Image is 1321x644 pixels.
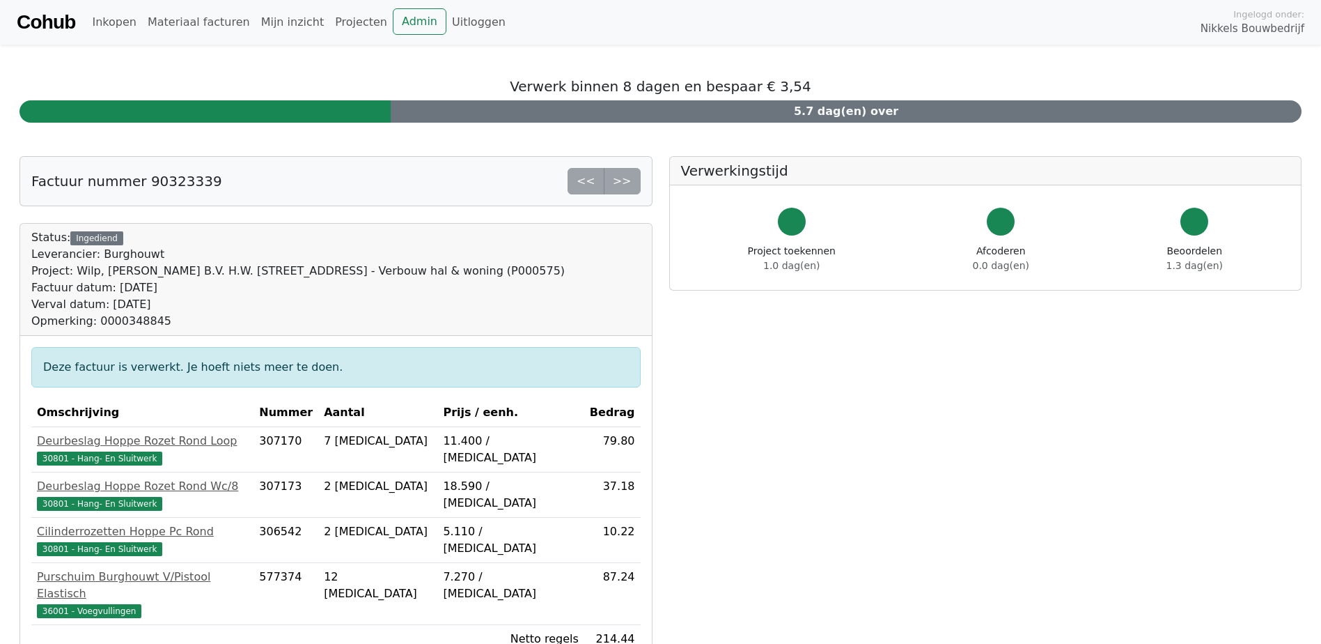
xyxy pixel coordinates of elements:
a: Deurbeslag Hoppe Rozet Rond Loop30801 - Hang- En Sluitwerk [37,433,248,466]
div: 5.7 dag(en) over [391,100,1302,123]
a: Admin [393,8,446,35]
div: Deurbeslag Hoppe Rozet Rond Loop [37,433,248,450]
div: Purschuim Burghouwt V/Pistool Elastisch [37,569,248,602]
div: 18.590 / [MEDICAL_DATA] [443,478,578,512]
div: Deze factuur is verwerkt. Je hoeft niets meer te doen. [31,347,641,388]
td: 577374 [253,563,318,625]
span: 30801 - Hang- En Sluitwerk [37,542,162,556]
div: Project toekennen [748,244,836,273]
span: 30801 - Hang- En Sluitwerk [37,452,162,466]
h5: Verwerk binnen 8 dagen en bespaar € 3,54 [19,78,1302,95]
span: 36001 - Voegvullingen [37,604,141,618]
th: Nummer [253,399,318,427]
div: Factuur datum: [DATE] [31,279,565,296]
a: Projecten [329,8,393,36]
div: 12 [MEDICAL_DATA] [324,569,432,602]
div: 2 [MEDICAL_DATA] [324,523,432,540]
td: 37.18 [584,473,641,518]
span: 1.0 dag(en) [763,260,820,271]
th: Omschrijving [31,399,253,427]
td: 307173 [253,473,318,518]
h5: Factuur nummer 90323339 [31,173,222,190]
div: Status: [31,229,565,330]
a: Cohub [17,6,75,39]
th: Bedrag [584,399,641,427]
div: 2 [MEDICAL_DATA] [324,478,432,495]
span: 0.0 dag(en) [973,260,1029,271]
a: Materiaal facturen [142,8,256,36]
a: Mijn inzicht [256,8,330,36]
a: Cilinderrozetten Hoppe Pc Rond30801 - Hang- En Sluitwerk [37,523,248,557]
div: 7 [MEDICAL_DATA] [324,433,432,450]
td: 10.22 [584,518,641,563]
span: 1.3 dag(en) [1166,260,1223,271]
th: Prijs / eenh. [437,399,584,427]
a: Inkopen [86,8,141,36]
div: Opmerking: 0000348845 [31,313,565,330]
div: Ingediend [70,231,123,245]
td: 79.80 [584,427,641,473]
span: Nikkels Bouwbedrijf [1201,21,1304,37]
div: Deurbeslag Hoppe Rozet Rond Wc/8 [37,478,248,495]
div: Beoordelen [1166,244,1223,273]
span: Ingelogd onder: [1233,8,1304,21]
div: 11.400 / [MEDICAL_DATA] [443,433,578,466]
div: 5.110 / [MEDICAL_DATA] [443,523,578,557]
td: 306542 [253,518,318,563]
div: 7.270 / [MEDICAL_DATA] [443,569,578,602]
span: 30801 - Hang- En Sluitwerk [37,497,162,511]
div: Leverancier: Burghouwt [31,246,565,263]
div: Afcoderen [973,244,1029,273]
a: Uitloggen [446,8,511,36]
div: Cilinderrozetten Hoppe Pc Rond [37,523,248,540]
h5: Verwerkingstijd [681,162,1290,179]
div: Verval datum: [DATE] [31,296,565,313]
td: 87.24 [584,563,641,625]
th: Aantal [318,399,437,427]
td: 307170 [253,427,318,473]
a: Deurbeslag Hoppe Rozet Rond Wc/830801 - Hang- En Sluitwerk [37,478,248,512]
div: Project: Wilp, [PERSON_NAME] B.V. H.W. [STREET_ADDRESS] - Verbouw hal & woning (P000575) [31,263,565,279]
a: Purschuim Burghouwt V/Pistool Elastisch36001 - Voegvullingen [37,569,248,619]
